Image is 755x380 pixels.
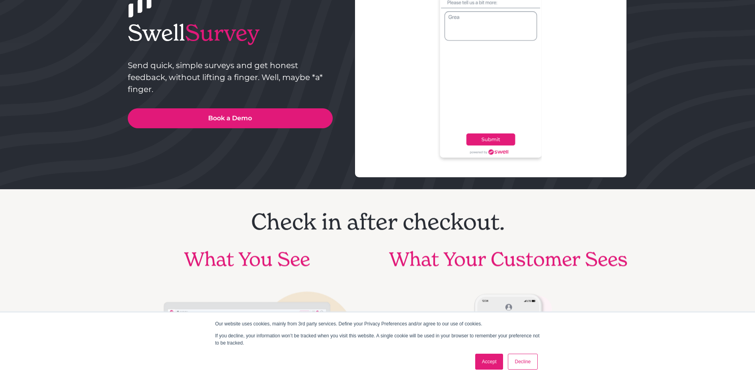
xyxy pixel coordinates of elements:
a: Accept [475,354,503,370]
span: Survey [185,19,259,47]
p: If you decline, your information won’t be tracked when you visit this website. A single cookie wi... [215,332,540,347]
g: powered by [470,151,487,154]
g: Good [381,29,394,33]
h2: What You See [184,248,310,271]
a: Decline [508,354,537,370]
p: Our website uses cookies, mainly from 3rd party services. Define your Privacy Preferences and/or ... [215,320,540,327]
h1: Check in after checkout. [251,208,504,235]
p: Send quick, simple surveys and get honest feedback, without lifting a finger. Well, maybe *a* fin... [128,59,333,95]
h2: What Your Customer Sees [389,248,627,271]
a: Book a Demo [128,108,333,128]
h1: Swell [128,20,333,46]
g: Average [380,39,402,44]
